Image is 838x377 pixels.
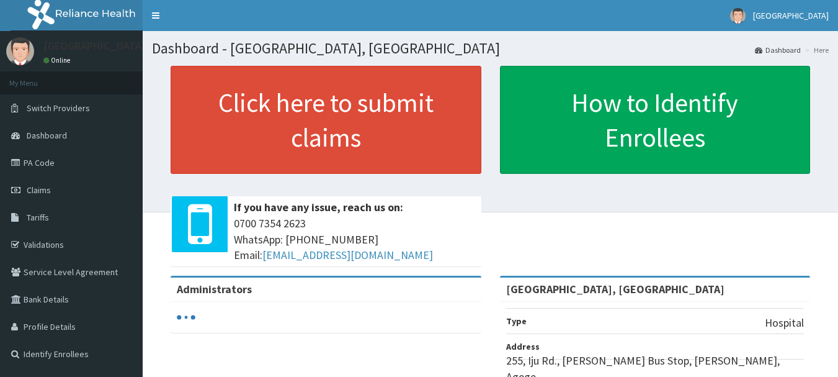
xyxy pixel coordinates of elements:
a: Click here to submit claims [171,66,481,174]
img: User Image [730,8,746,24]
li: Here [802,45,829,55]
span: Dashboard [27,130,67,141]
b: Administrators [177,282,252,296]
b: Address [506,341,540,352]
span: [GEOGRAPHIC_DATA] [753,10,829,21]
span: Tariffs [27,212,49,223]
a: How to Identify Enrollees [500,66,811,174]
svg: audio-loading [177,308,195,327]
a: Dashboard [755,45,801,55]
p: Hospital [765,315,804,331]
a: Online [43,56,73,65]
b: Type [506,316,527,327]
span: 0700 7354 2623 WhatsApp: [PHONE_NUMBER] Email: [234,216,475,263]
h1: Dashboard - [GEOGRAPHIC_DATA], [GEOGRAPHIC_DATA] [152,40,829,57]
a: [EMAIL_ADDRESS][DOMAIN_NAME] [262,248,433,262]
b: If you have any issue, reach us on: [234,200,403,214]
span: Claims [27,184,51,196]
strong: [GEOGRAPHIC_DATA], [GEOGRAPHIC_DATA] [506,282,724,296]
p: [GEOGRAPHIC_DATA] [43,40,146,52]
span: Switch Providers [27,102,90,114]
img: User Image [6,37,34,65]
